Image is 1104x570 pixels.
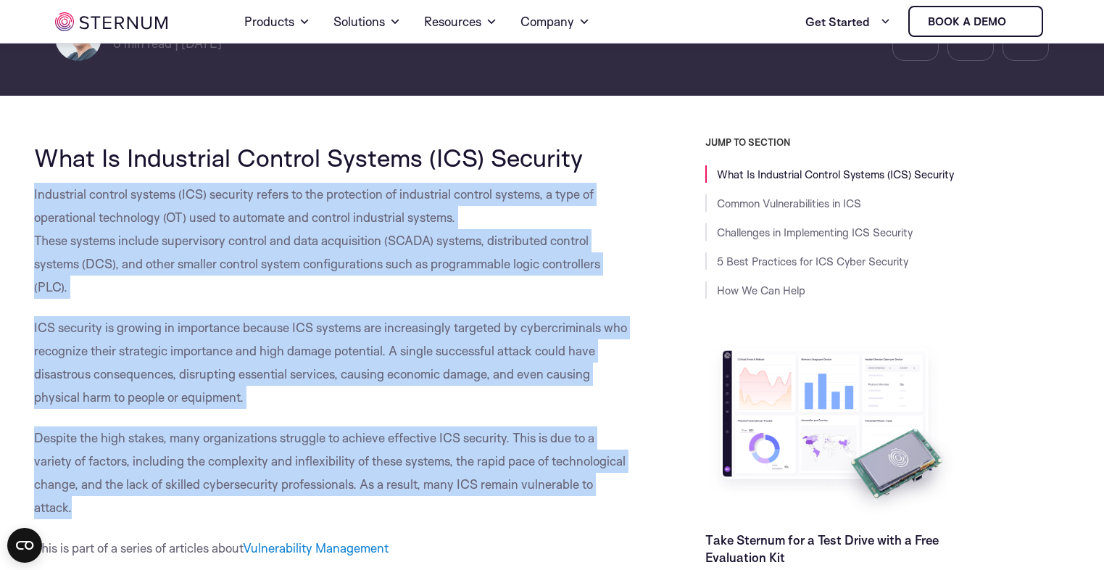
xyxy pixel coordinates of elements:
[333,1,401,42] a: Solutions
[705,339,959,520] img: Take Sternum for a Test Drive with a Free Evaluation Kit
[113,36,178,51] span: min read |
[717,168,954,181] a: What Is Industrial Control Systems (ICS) Security
[34,144,633,171] h2: What Is Industrial Control Systems (ICS) Security
[705,532,939,565] a: Take Sternum for a Test Drive with a Free Evaluation Kit
[34,183,633,299] p: Industrial control systems (ICS) security refers to the protection of industrial control systems,...
[181,36,222,51] span: [DATE]
[520,1,590,42] a: Company
[805,7,891,36] a: Get Started
[34,426,633,519] p: Despite the high stakes, many organizations struggle to achieve effective ICS security. This is d...
[34,316,633,409] p: ICS security is growing in importance because ICS systems are increasingly targeted by cybercrimi...
[244,1,310,42] a: Products
[1012,16,1024,28] img: sternum iot
[717,197,861,210] a: Common Vulnerabilities in ICS
[908,6,1043,37] a: Book a demo
[717,226,913,239] a: Challenges in Implementing ICS Security
[7,528,42,563] button: Open CMP widget
[55,12,167,31] img: sternum iot
[34,540,389,555] span: This is part of a series of articles about
[717,255,908,268] a: 5 Best Practices for ICS Cyber Security
[243,540,389,555] a: Vulnerability Management
[113,36,121,51] span: 6
[424,1,497,42] a: Resources
[717,284,805,297] a: How We Can Help
[705,136,1078,148] h3: JUMP TO SECTION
